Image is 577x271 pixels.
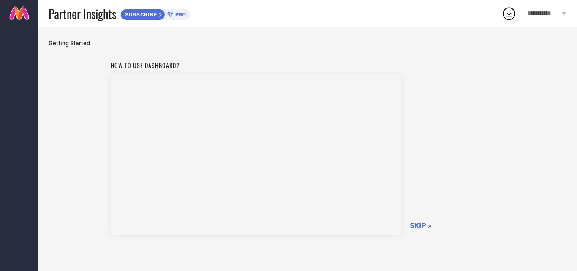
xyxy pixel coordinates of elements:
span: PRO [173,11,186,18]
span: Getting Started [49,40,566,47]
h1: How to use dashboard? [111,61,401,70]
span: SUBSCRIBE [121,11,159,18]
span: Partner Insights [49,5,116,22]
span: SKIP » [410,221,432,230]
a: SUBSCRIBEPRO [120,7,190,20]
iframe: Workspace Section [111,74,401,235]
div: Open download list [501,6,517,21]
